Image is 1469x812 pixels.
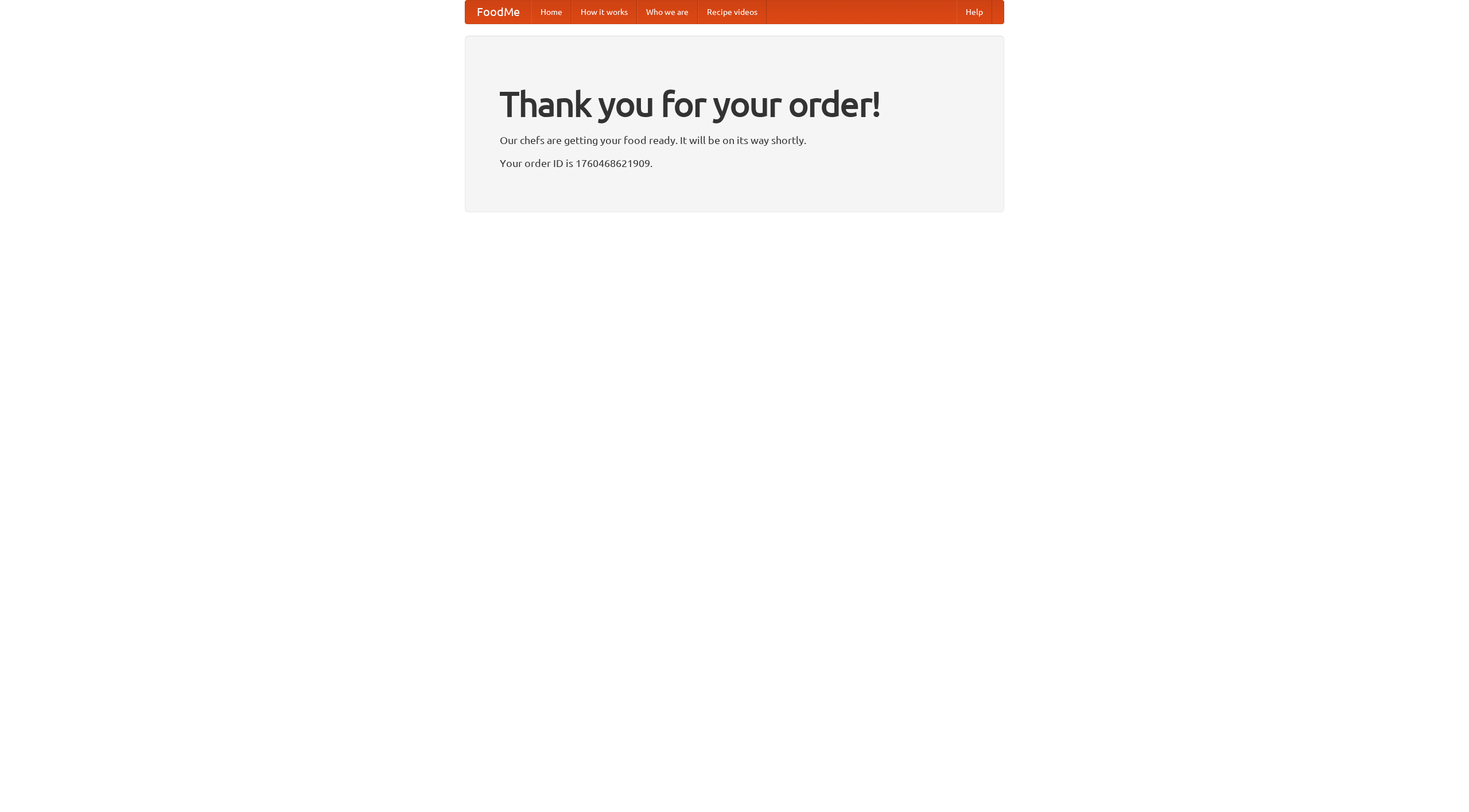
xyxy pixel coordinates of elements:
a: Who we are [637,1,698,24]
p: Your order ID is 1760468621909. [500,154,969,172]
a: Home [531,1,572,24]
a: Help [957,1,992,24]
a: How it works [572,1,637,24]
a: Recipe videos [698,1,767,24]
p: Our chefs are getting your food ready. It will be on its way shortly. [500,131,969,149]
h1: Thank you for your order! [500,76,969,131]
a: FoodMe [465,1,531,24]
